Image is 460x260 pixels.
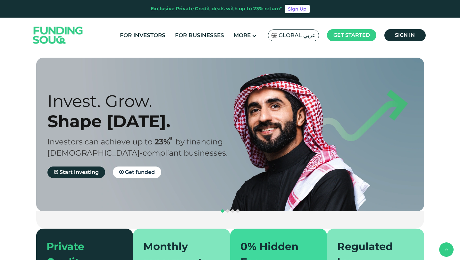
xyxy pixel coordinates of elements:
span: 23% [155,137,175,146]
a: Sign in [384,29,426,41]
span: Get started [333,32,370,38]
button: navigation [235,208,240,214]
a: For Investors [118,30,167,41]
button: navigation [225,208,230,214]
a: Sign Up [285,5,310,13]
div: Exclusive Private Credit deals with up to 23% return* [151,5,282,12]
img: Logo [27,19,89,52]
span: Global عربي [279,32,315,39]
button: navigation [230,208,235,214]
button: back [439,242,454,257]
a: Start investing [47,167,105,178]
img: SA Flag [272,33,277,38]
span: Get funded [125,169,155,175]
div: Invest. Grow. [47,91,241,111]
span: More [234,32,251,38]
span: Sign in [395,32,415,38]
span: Start investing [60,169,99,175]
span: Investors can achieve up to [47,137,153,146]
div: Shape [DATE]. [47,111,241,131]
a: Get funded [113,167,161,178]
button: navigation [220,208,225,214]
i: 23% IRR (expected) ~ 15% Net yield (expected) [169,137,172,140]
a: For Businesses [173,30,226,41]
